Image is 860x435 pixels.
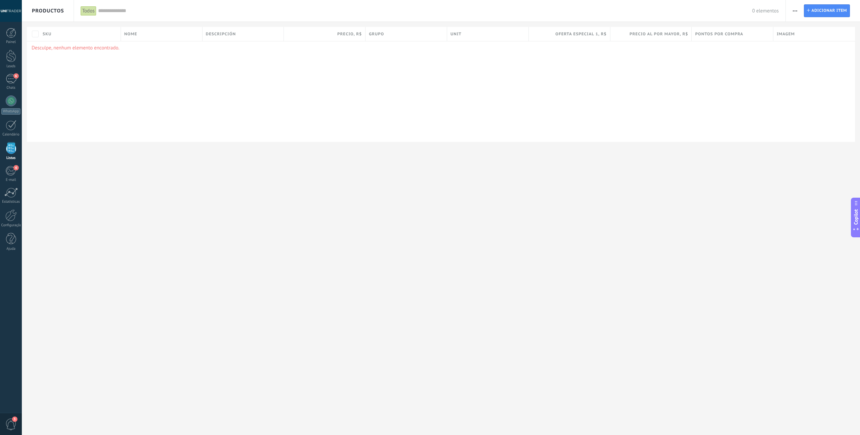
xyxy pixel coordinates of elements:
span: Precio , R$ [337,31,362,37]
span: Pontos por compra [695,31,743,37]
span: Precio al por mayor , R$ [630,31,688,37]
span: Adicionar item [812,5,847,17]
div: Chats [1,86,21,90]
span: 0 elementos [752,8,779,14]
span: 6 [13,73,19,79]
span: 6 [13,165,19,170]
span: Oferta especial 1 , R$ [555,31,606,37]
span: Descripción [206,31,236,37]
div: Ajuda [1,247,21,251]
div: Todos [81,6,96,16]
div: Calendário [1,132,21,137]
span: Copilot [853,209,859,225]
div: E-mail [1,178,21,182]
div: WhatsApp [1,108,20,115]
span: Nome [124,31,137,37]
span: Unit [450,31,462,37]
div: Painel [1,40,21,44]
div: Leads [1,64,21,69]
p: Desculpe, nenhum elemento encontrado. [32,45,850,51]
div: Estatísticas [1,200,21,204]
div: Configurações [1,223,21,228]
div: Listas [1,156,21,160]
span: SKU [43,31,51,37]
span: 3 [12,417,17,422]
span: Grupo [369,31,384,37]
span: Imagem [777,31,795,37]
